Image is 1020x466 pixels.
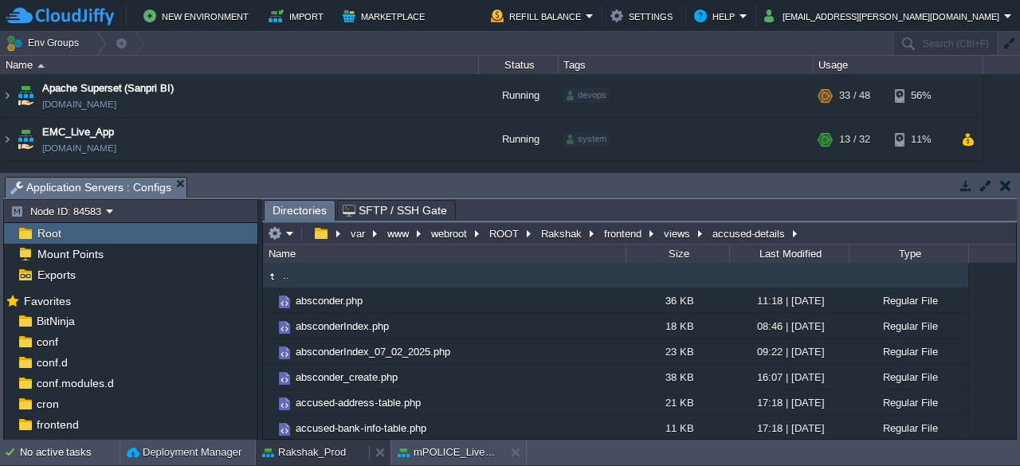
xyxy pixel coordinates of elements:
div: 17:18 | [DATE] [729,416,849,441]
div: 18 KB [626,314,729,339]
button: Node ID: 84583 [10,204,106,218]
div: Regular File [849,288,968,313]
div: 56% [895,74,947,117]
div: Name [2,56,478,74]
button: www [385,226,413,241]
a: EMC_Live_App [42,124,114,140]
a: conf [33,335,61,349]
div: 11 KB [626,416,729,441]
img: CloudJiffy [6,6,114,26]
div: Size [627,245,729,263]
img: AMDAwAAAACH5BAEAAAAALAAAAAABAAEAAAICRAEAOw== [1,162,14,205]
a: accused-bank-info-table.php [293,421,429,435]
img: AMDAwAAAACH5BAEAAAAALAAAAAABAAEAAAICRAEAOw== [37,64,45,68]
a: Exports [34,268,78,282]
img: AMDAwAAAACH5BAEAAAAALAAAAAABAAEAAAICRAEAOw== [14,162,37,205]
a: Favorites [21,295,73,307]
button: var [348,226,369,241]
button: webroot [429,226,471,241]
img: AMDAwAAAACH5BAEAAAAALAAAAAABAAEAAAICRAEAOw== [14,74,37,117]
img: AMDAwAAAACH5BAEAAAAALAAAAAABAAEAAAICRAEAOw== [263,416,276,441]
div: Status [480,56,558,74]
div: devops [563,88,610,103]
div: 11% [895,118,947,161]
a: .. [280,268,292,282]
img: AMDAwAAAACH5BAEAAAAALAAAAAABAAEAAAICRAEAOw== [276,344,293,362]
button: Marketplace [343,6,430,25]
button: [EMAIL_ADDRESS][PERSON_NAME][DOMAIN_NAME] [764,6,1004,25]
a: mPOLICE_Dev_App [42,168,137,184]
img: AMDAwAAAACH5BAEAAAAALAAAAAABAAEAAAICRAEAOw== [14,118,37,161]
div: Name [265,245,626,263]
button: Help [694,6,739,25]
span: absconder.php [293,294,365,307]
img: AMDAwAAAACH5BAEAAAAALAAAAAABAAEAAAICRAEAOw== [1,118,14,161]
button: Import [269,6,328,25]
div: Tags [559,56,813,74]
span: Directories [273,201,327,221]
a: conf.modules.d [33,376,116,390]
button: Env Groups [6,32,84,54]
div: 83% [895,162,947,205]
img: AMDAwAAAACH5BAEAAAAALAAAAAABAAEAAAICRAEAOw== [1,74,14,117]
img: AMDAwAAAACH5BAEAAAAALAAAAAABAAEAAAICRAEAOw== [276,421,293,438]
button: Rakshak_Prod [262,444,346,460]
div: 09:22 | [DATE] [729,339,849,364]
div: 9 / 64 [839,162,865,205]
a: Apache Superset (Sanpri BI) [42,80,174,96]
a: absconderIndex.php [293,319,391,333]
div: Regular File [849,339,968,364]
button: Rakshak [539,226,586,241]
div: Regular File [849,365,968,390]
a: hooks [33,438,69,452]
div: No active tasks [20,440,120,465]
div: Regular File [849,416,968,441]
div: 13 / 32 [839,118,870,161]
div: 36 KB [626,288,729,313]
button: ROOT [487,226,523,241]
button: New Environment [143,6,253,25]
a: Mount Points [34,247,106,261]
a: accused-address-table.php [293,396,423,409]
div: 08:46 | [DATE] [729,314,849,339]
img: AMDAwAAAACH5BAEAAAAALAAAAAABAAEAAAICRAEAOw== [276,395,293,413]
img: AMDAwAAAACH5BAEAAAAALAAAAAABAAEAAAICRAEAOw== [276,370,293,387]
a: [DOMAIN_NAME] [42,140,116,156]
img: AMDAwAAAACH5BAEAAAAALAAAAAABAAEAAAICRAEAOw== [263,314,276,339]
span: Root [34,226,64,241]
button: Deployment Manager [127,444,241,460]
button: views [661,226,694,241]
button: Refill Balance [491,6,586,25]
div: Regular File [849,390,968,415]
a: absconder_create.php [293,370,400,384]
a: BitNinja [33,314,77,328]
div: Running [479,74,559,117]
button: frontend [602,226,645,241]
span: frontend [33,417,81,432]
div: Type [850,245,968,263]
input: Click to enter the path [263,222,1016,245]
img: AMDAwAAAACH5BAEAAAAALAAAAAABAAEAAAICRAEAOw== [263,339,276,364]
button: mPOLICE_Live_App [398,444,498,460]
a: conf.d [33,355,70,370]
div: Running [479,162,559,205]
img: AMDAwAAAACH5BAEAAAAALAAAAAABAAEAAAICRAEAOw== [263,288,276,313]
img: AMDAwAAAACH5BAEAAAAALAAAAAABAAEAAAICRAEAOw== [263,390,276,415]
a: cron [33,397,61,411]
div: 38 KB [626,365,729,390]
div: Usage [814,56,983,74]
img: AMDAwAAAACH5BAEAAAAALAAAAAABAAEAAAICRAEAOw== [263,268,280,285]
